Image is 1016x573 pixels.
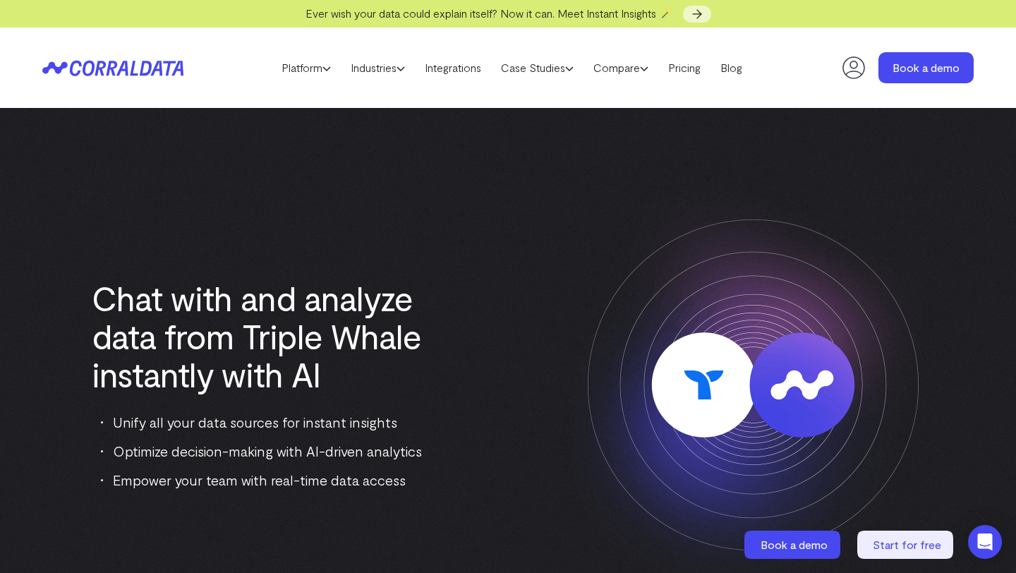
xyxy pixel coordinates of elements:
[306,6,673,20] span: Ever wish your data could explain itself? Now it can. Meet Instant Insights 🪄
[658,57,710,78] a: Pricing
[710,57,752,78] a: Blog
[878,52,974,83] a: Book a demo
[491,57,583,78] a: Case Studies
[101,411,434,433] li: Unify all your data sources for instant insights
[101,469,434,491] li: Empower your team with real-time data access
[415,57,491,78] a: Integrations
[341,57,415,78] a: Industries
[92,279,434,393] h1: Chat with and analyze data from Triple Whale instantly with AI
[272,57,341,78] a: Platform
[857,531,956,559] a: Start for free
[583,57,658,78] a: Compare
[101,440,434,462] li: Optimize decision-making with AI-driven analytics
[968,525,1002,559] div: Open Intercom Messenger
[761,538,828,551] span: Book a demo
[873,538,941,551] span: Start for free
[744,531,843,559] a: Book a demo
